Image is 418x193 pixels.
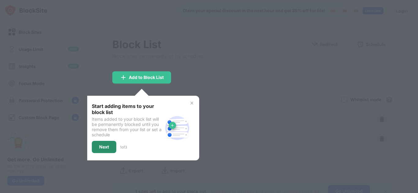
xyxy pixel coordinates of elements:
[92,116,162,137] div: Items added to your block list will be permanently blocked until you remove them from your list o...
[189,101,194,105] img: x-button.svg
[99,145,109,149] div: Next
[162,113,192,143] img: block-site.svg
[120,145,127,149] div: 1 of 3
[129,75,164,80] div: Add to Block List
[92,103,162,115] div: Start adding items to your block list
